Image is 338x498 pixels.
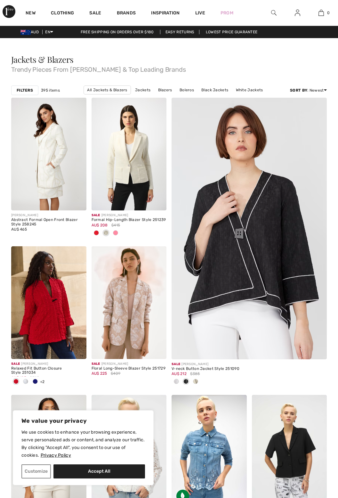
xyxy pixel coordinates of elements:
[195,10,205,16] a: Live
[111,222,120,228] span: $415
[26,10,36,17] a: New
[41,87,60,93] span: 395 items
[11,362,86,366] div: [PERSON_NAME]
[290,9,305,17] a: Sign In
[45,30,53,34] span: EN
[172,367,327,371] div: V-neck Button Jacket Style 251090
[53,464,145,478] button: Accept All
[40,380,45,384] span: +2
[155,86,175,94] a: Blazers
[11,377,21,387] div: Radiant red
[290,88,307,93] strong: Sort By
[3,5,15,18] img: 1ère Avenue
[21,429,145,459] p: We use cookies to enhance your browsing experience, serve personalized ads or content, and analyz...
[11,366,86,375] div: Relaxed Fit Button Closure Style 251034
[92,362,167,366] div: [PERSON_NAME]
[111,371,120,376] span: $409
[11,54,74,65] span: Jackets & Blazers
[92,213,100,217] span: Sale
[191,377,200,387] div: Moonstone/black
[310,9,333,17] a: 0
[111,228,120,239] div: Pink
[11,246,86,359] img: Relaxed Fit Button Closure Style 251034. Radiant red
[21,464,51,478] button: Customize
[11,376,26,380] span: AU$ 195
[20,30,31,35] img: Australian Dollar
[11,64,327,73] span: Trendy Pieces From [PERSON_NAME] & Top Leading Brands
[172,362,327,367] div: [PERSON_NAME]
[89,10,101,17] a: Sale
[21,417,145,425] p: We value your privacy
[11,218,86,227] div: Abstract Formal Open Front Blazer Style 258245
[84,86,131,94] a: All Jackets & Blazers
[160,30,200,34] a: Easy Returns
[30,377,40,387] div: Midnight Blue
[20,30,41,34] span: AUD
[11,362,20,366] span: Sale
[11,98,86,210] img: Abstract Formal Open Front Blazer Style 258245. Cream/gold
[295,9,300,17] img: My Info
[167,94,206,103] a: [PERSON_NAME]
[327,10,330,16] span: 0
[92,362,100,366] span: Sale
[172,98,327,331] a: V-neck Button Jacket Style 251090. White/Black
[101,228,111,239] div: Off White
[92,98,167,210] img: Formal Hip-Length Blazer Style 251239. Radiant red
[290,87,327,93] div: : Newest
[176,86,197,94] a: Boleros
[201,30,263,34] a: Lowest Price Guarantee
[92,366,167,371] div: Floral Long-Sleeve Blazer Style 251729
[76,30,159,34] a: Free shipping on orders over $180
[11,213,86,218] div: [PERSON_NAME]
[92,228,101,239] div: Radiant red
[92,246,167,359] img: Floral Long-Sleeve Blazer Style 251729. Beige/silver
[181,377,191,387] div: Black/White
[151,10,180,17] span: Inspiration
[172,362,180,366] span: Sale
[172,371,187,376] span: AU$ 212
[271,9,277,17] img: search the website
[92,223,108,227] span: AU$ 208
[30,375,39,381] span: $325
[198,86,231,94] a: Black Jackets
[117,10,136,17] a: Brands
[132,86,154,94] a: Jackets
[318,9,324,17] img: My Bag
[172,377,181,387] div: White/Black
[221,10,233,16] a: Prom
[11,227,27,232] span: AU$ 465
[92,213,167,218] div: [PERSON_NAME]
[51,10,74,17] a: Clothing
[40,452,71,458] a: Privacy Policy
[112,94,166,103] a: [PERSON_NAME] Jackets
[233,86,266,94] a: White Jackets
[207,94,238,103] a: Blue Jackets
[21,377,30,387] div: Vanilla 30
[92,218,167,222] div: Formal Hip-Length Blazer Style 251239
[92,371,107,376] span: AU$ 225
[17,87,33,93] strong: Filters
[190,371,200,377] span: $385
[13,410,154,485] div: We value your privacy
